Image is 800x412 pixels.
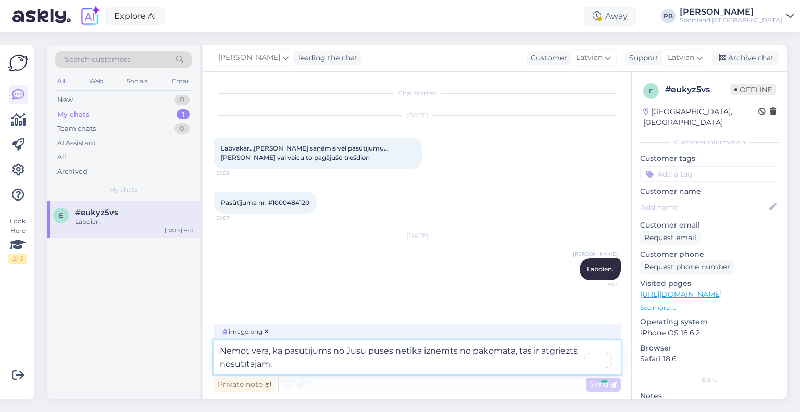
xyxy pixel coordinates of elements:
div: Customer information [640,138,779,147]
a: [URL][DOMAIN_NAME] [640,290,722,299]
span: Latvian [576,52,603,64]
p: iPhone OS 18.6.2 [640,328,779,339]
div: Archived [57,167,87,177]
div: Archive chat [712,51,778,65]
p: Operating system [640,317,779,328]
input: Add a tag [640,166,779,182]
div: Look Here [8,217,27,264]
img: explore-ai [79,5,101,27]
span: [PERSON_NAME] [573,250,618,258]
span: 21:07 [217,214,256,222]
div: My chats [57,109,90,120]
div: Support [625,53,659,64]
p: Customer email [640,220,779,231]
p: See more ... [640,303,779,313]
span: e [649,87,653,95]
div: Extra [640,375,779,384]
p: Customer tags [640,153,779,164]
div: Chat started [214,89,621,98]
input: Add name [641,202,767,213]
div: [GEOGRAPHIC_DATA], [GEOGRAPHIC_DATA] [643,106,758,128]
div: 2 / 3 [8,254,27,264]
div: Labdien. [75,217,194,227]
div: Customer [527,53,567,64]
div: Socials [124,74,150,88]
span: Search customers [65,54,131,65]
span: Latvian [668,52,694,64]
div: Request email [640,231,701,245]
img: Askly Logo [8,53,28,73]
div: Team chats [57,123,96,134]
div: [DATE] [214,231,621,241]
span: 9:01 [579,281,618,289]
span: Labdien. [587,265,614,273]
span: 21:06 [217,169,256,177]
p: Browser [640,343,779,354]
div: PB [661,9,676,23]
div: 0 [174,123,190,134]
p: Visited pages [640,278,779,289]
span: Labvakar…[PERSON_NAME] saņēmis vēl pasūtījumu… [PERSON_NAME] vai veicu to pagājušo trešdien [221,144,390,161]
div: Sportland [GEOGRAPHIC_DATA] [680,16,782,24]
div: [DATE] [214,110,621,120]
span: [PERSON_NAME] [218,52,280,64]
div: Away [584,7,636,26]
span: e [59,211,63,219]
p: Safari 18.6 [640,354,779,365]
div: Request phone number [640,260,734,274]
p: Customer phone [640,249,779,260]
div: [DATE] 9:01 [165,227,194,234]
span: Pasūtījuma nr: #1000484120 [221,198,309,206]
div: All [57,152,66,163]
p: Notes [640,391,779,402]
div: leading the chat [294,53,358,64]
div: AI Assistant [57,138,96,148]
span: My chats [109,185,137,194]
div: All [55,74,67,88]
span: #eukyz5vs [75,208,118,217]
div: [PERSON_NAME] [680,8,782,16]
div: # eukyz5vs [665,83,730,96]
a: Explore AI [105,7,165,25]
span: Offline [730,84,776,95]
div: Email [170,74,192,88]
div: New [57,95,73,105]
div: Web [87,74,105,88]
div: 1 [177,109,190,120]
div: 0 [174,95,190,105]
a: [PERSON_NAME]Sportland [GEOGRAPHIC_DATA] [680,8,794,24]
p: Customer name [640,186,779,197]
